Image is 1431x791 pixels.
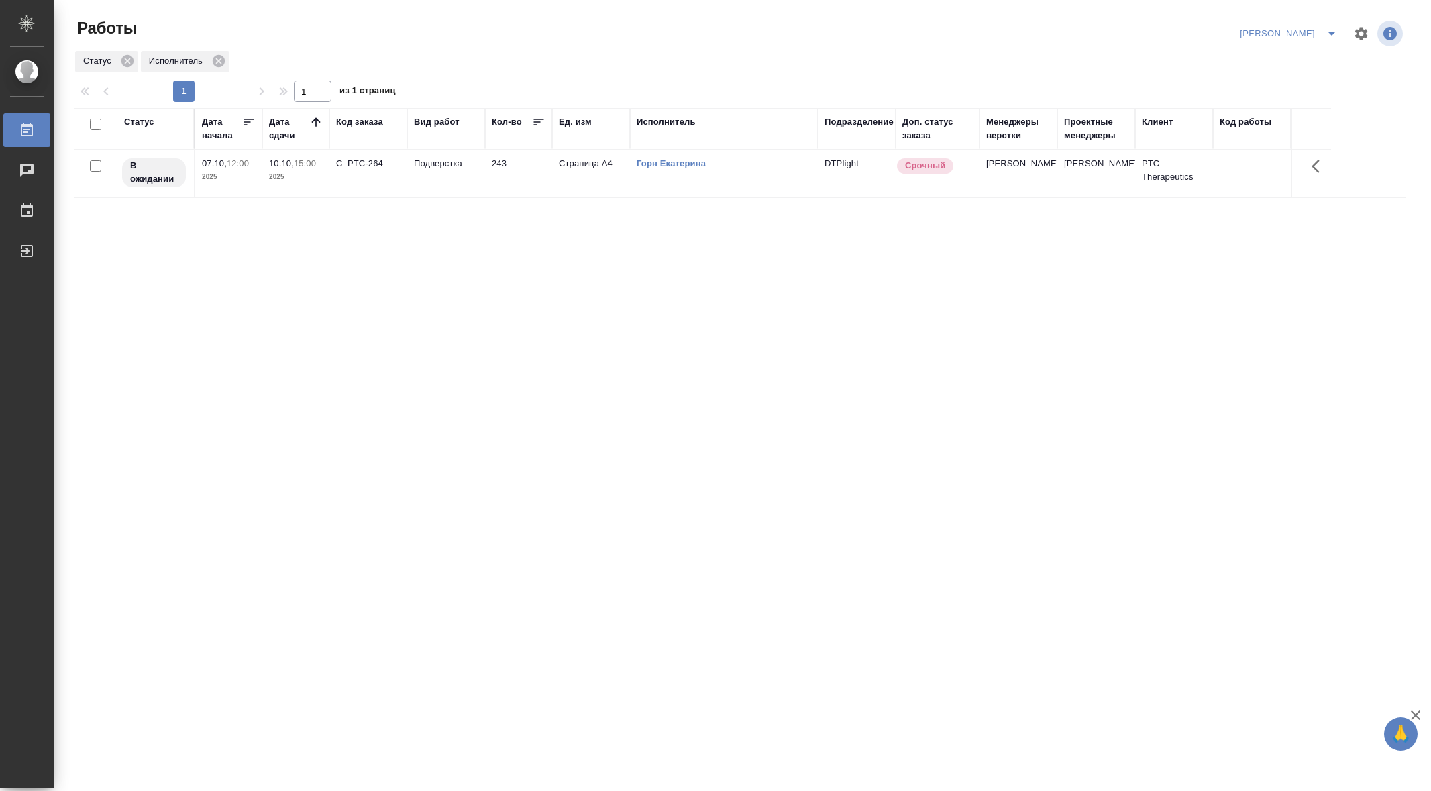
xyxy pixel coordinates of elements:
[492,115,522,129] div: Кол-во
[202,115,242,142] div: Дата начала
[1064,115,1128,142] div: Проектные менеджеры
[905,159,945,172] p: Срочный
[141,51,229,72] div: Исполнитель
[986,157,1051,170] p: [PERSON_NAME]
[1142,157,1206,184] p: PTC Therapeutics
[202,158,227,168] p: 07.10,
[149,54,207,68] p: Исполнитель
[1345,17,1377,50] span: Настроить таблицу
[1057,150,1135,197] td: [PERSON_NAME]
[202,170,256,184] p: 2025
[986,115,1051,142] div: Менеджеры верстки
[1142,115,1173,129] div: Клиент
[1389,720,1412,748] span: 🙏
[552,150,630,197] td: Страница А4
[825,115,894,129] div: Подразделение
[1236,23,1345,44] div: split button
[75,51,138,72] div: Статус
[414,157,478,170] p: Подверстка
[124,115,154,129] div: Статус
[227,158,249,168] p: 12:00
[74,17,137,39] span: Работы
[1384,717,1418,751] button: 🙏
[336,157,401,170] div: C_PTC-264
[637,158,706,168] a: Горн Екатерина
[1304,150,1336,182] button: Здесь прячутся важные кнопки
[269,158,294,168] p: 10.10,
[83,54,116,68] p: Статус
[485,150,552,197] td: 243
[1220,115,1271,129] div: Код работы
[269,115,309,142] div: Дата сдачи
[1377,21,1406,46] span: Посмотреть информацию
[902,115,973,142] div: Доп. статус заказа
[339,83,396,102] span: из 1 страниц
[121,157,187,189] div: Исполнитель назначен, приступать к работе пока рано
[559,115,592,129] div: Ед. изм
[336,115,383,129] div: Код заказа
[269,170,323,184] p: 2025
[818,150,896,197] td: DTPlight
[414,115,460,129] div: Вид работ
[294,158,316,168] p: 15:00
[637,115,696,129] div: Исполнитель
[130,159,178,186] p: В ожидании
